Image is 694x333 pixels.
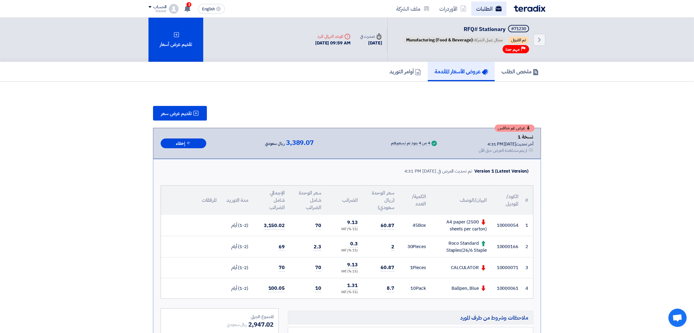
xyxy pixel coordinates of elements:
h5: RFQ# Stationary [402,25,530,33]
span: 0.3 [350,240,358,248]
th: الكود/الموديل [492,186,523,215]
div: (15 %) VAT [331,290,358,295]
div: أخر تحديث [DATE] 4:31 PM [479,141,533,147]
div: Wazeer [148,9,166,13]
div: (15 %) VAT [331,227,358,232]
span: 2,947.02 [248,320,274,329]
span: Manufacturing (Food & Beverage) [406,37,473,43]
td: Pieces [399,236,431,258]
th: الضرائب [326,186,363,215]
span: 69 [279,243,285,251]
a: ملخص الطلب [495,62,546,81]
h5: عروض الأسعار المقدمة [434,68,488,75]
span: 70 [315,264,321,272]
div: CALCULATOR [436,264,487,271]
td: Pieces [399,258,431,278]
th: المرفقات [161,186,221,215]
span: 70 [315,222,321,230]
span: 8.7 [387,285,394,292]
th: البيان/الوصف [431,186,492,215]
span: 45 [413,222,418,229]
span: ريال سعودي [227,321,247,328]
img: profile_test.png [169,4,179,14]
div: Version 1 (Latest Version) [475,168,528,175]
span: 1.31 [347,282,358,289]
h5: ملاحظات وشروط من طرف المورد [288,311,533,324]
span: تقديم عرض سعر [161,111,192,116]
a: Open chat [668,309,687,327]
div: Roco Standard Staples(26/6 Staple [436,240,487,254]
th: الإجمالي شامل الضرائب [253,186,290,215]
span: 9.13 [347,219,358,226]
th: سعر الوحدة شامل الضرائب [290,186,326,215]
span: 2.3 [314,243,321,251]
div: [DATE] [360,40,382,47]
td: 1 [523,215,533,236]
div: تم تحديث العرض في [DATE] 4:31 PM [404,168,472,175]
button: English [198,4,225,14]
td: 3 [523,258,533,278]
span: تم القبول [508,37,529,44]
h5: أوامر التوريد [389,68,421,75]
div: 4 من 4 بنود تم تسعيرهم [391,141,430,146]
span: مجال عمل الشركة: [403,37,506,44]
div: #71230 [511,27,526,31]
span: English [202,7,215,11]
td: Pack [399,278,431,298]
td: 10000166 [492,236,523,258]
button: تقديم عرض سعر [153,106,207,121]
a: ملف الشركة [391,2,434,16]
td: Box [399,215,431,236]
span: مهم جدا [506,47,520,52]
th: سعر الوحدة (ريال سعودي) [363,186,399,215]
span: 9.13 [347,261,358,269]
span: ريال سعودي [265,140,285,147]
div: نسخة 1 [479,133,533,141]
div: تقديم عرض أسعار [148,18,203,62]
span: 3,150.02 [264,222,285,230]
span: 30 [407,243,413,250]
td: 10000054 [492,215,523,236]
span: 2 [391,243,394,251]
div: المجموع الجزئي [166,314,274,320]
th: الكمية/العدد [399,186,431,215]
a: الطلبات [471,2,507,16]
th: مدة التوريد [221,186,253,215]
span: 1 [410,264,413,271]
div: لم يتم مشاهدة العرض حتى الآن [479,147,527,154]
td: (1-2) أيام [221,215,253,236]
span: 100.05 [268,285,285,292]
span: 10 [411,285,416,292]
span: 3,389.07 [286,139,314,146]
span: 60.87 [381,222,394,230]
span: 70 [279,264,285,272]
button: إخفاء [161,138,206,149]
div: A4 paper (2500 sheets per carton) [436,219,487,232]
img: Teradix logo [514,5,546,12]
span: RFQ# Stationary [464,25,506,33]
td: 10000061 [492,278,523,298]
td: (1-2) أيام [221,278,253,298]
a: الأوردرات [434,2,471,16]
span: 60.87 [381,264,394,272]
span: عرض غير منافس [498,126,525,130]
span: 3 [187,2,191,7]
a: أوامر التوريد [383,62,428,81]
h5: ملخص الطلب [501,68,539,75]
span: 10 [315,285,321,292]
td: 2 [523,236,533,258]
div: صدرت في [360,33,382,40]
div: الموعد النهائي للرد [315,33,350,40]
div: Ballpen, Blue [436,285,487,292]
td: 4 [523,278,533,298]
th: # [523,186,533,215]
div: الحساب [153,5,166,10]
td: 10000071 [492,258,523,278]
td: (1-2) أيام [221,258,253,278]
div: (15 %) VAT [331,269,358,274]
div: (15 %) VAT [331,248,358,253]
div: [DATE] 09:59 AM [315,40,350,47]
td: (1-2) أيام [221,236,253,258]
a: عروض الأسعار المقدمة [428,62,495,81]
